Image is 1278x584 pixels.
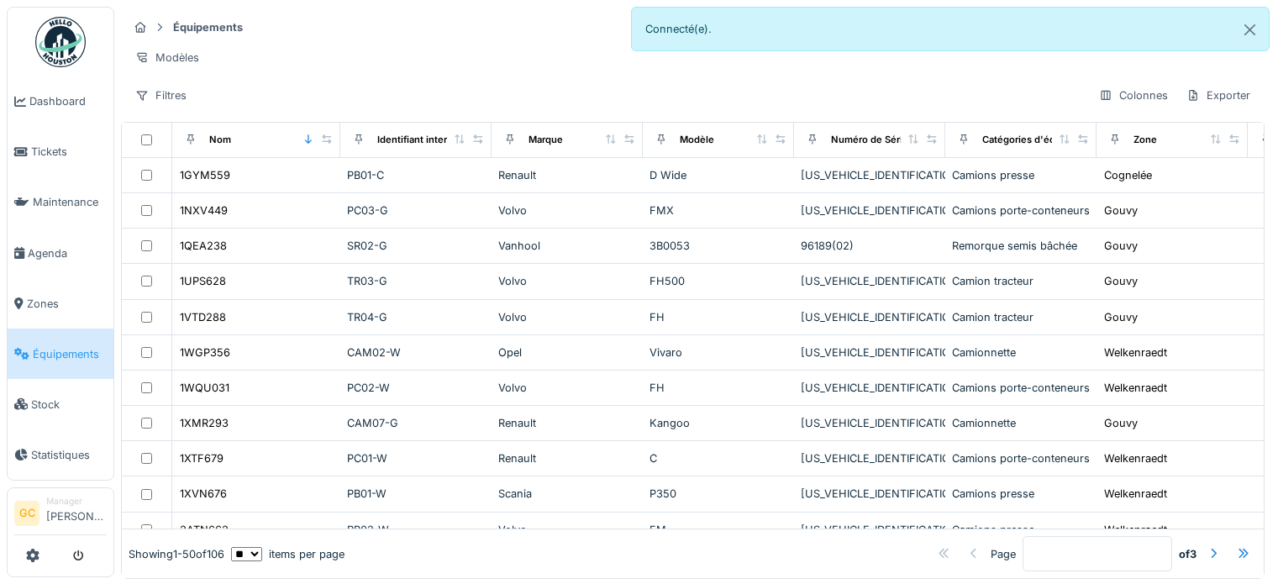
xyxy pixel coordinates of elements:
[129,546,224,562] div: Showing 1 - 50 of 106
[650,415,787,431] div: Kangoo
[166,19,250,35] strong: Équipements
[8,127,113,177] a: Tickets
[952,345,1090,360] div: Camionnette
[650,238,787,254] div: 3B0053
[650,345,787,360] div: Vivaro
[952,273,1090,289] div: Camion tracteur
[347,345,485,360] div: CAM02-W
[347,486,485,502] div: PB01-W
[209,133,231,147] div: Nom
[46,495,107,531] li: [PERSON_NAME]
[180,309,226,325] div: 1VTD288
[1104,167,1152,183] div: Cognelée
[14,501,39,526] li: GC
[347,450,485,466] div: PC01-W
[180,380,229,396] div: 1WQU031
[347,167,485,183] div: PB01-C
[952,167,1090,183] div: Camions presse
[650,522,787,538] div: FM
[1104,238,1138,254] div: Gouvy
[33,346,107,362] span: Équipements
[952,486,1090,502] div: Camions presse
[952,415,1090,431] div: Camionnette
[952,450,1090,466] div: Camions porte-conteneurs
[29,93,107,109] span: Dashboard
[801,238,939,254] div: 96189(02)
[952,203,1090,218] div: Camions porte-conteneurs
[1179,546,1196,562] strong: of 3
[650,167,787,183] div: D Wide
[180,450,224,466] div: 1XTF679
[27,296,107,312] span: Zones
[952,238,1090,254] div: Remorque semis bâchée
[952,522,1090,538] div: Camions presse
[347,522,485,538] div: PB02-W
[8,76,113,127] a: Dashboard
[180,486,227,502] div: 1XVN676
[28,245,107,261] span: Agenda
[1179,83,1258,108] div: Exporter
[1104,415,1138,431] div: Gouvy
[35,17,86,67] img: Badge_color-CXgf-gQk.svg
[1133,133,1157,147] div: Zone
[801,273,939,289] div: [US_VEHICLE_IDENTIFICATION_NUMBER]-01
[347,273,485,289] div: TR03-G
[1231,8,1269,52] button: Close
[347,415,485,431] div: CAM07-G
[8,228,113,278] a: Agenda
[498,345,636,360] div: Opel
[498,415,636,431] div: Renault
[952,380,1090,396] div: Camions porte-conteneurs
[8,177,113,228] a: Maintenance
[991,546,1016,562] div: Page
[1104,273,1138,289] div: Gouvy
[498,238,636,254] div: Vanhool
[1104,345,1167,360] div: Welkenraedt
[680,133,714,147] div: Modèle
[377,133,459,147] div: Identifiant interne
[31,144,107,160] span: Tickets
[180,345,230,360] div: 1WGP356
[650,486,787,502] div: P350
[650,380,787,396] div: FH
[801,522,939,538] div: [US_VEHICLE_IDENTIFICATION_NUMBER]-01
[650,203,787,218] div: FMX
[1104,380,1167,396] div: Welkenraedt
[231,546,344,562] div: items per page
[1104,522,1167,538] div: Welkenraedt
[831,133,908,147] div: Numéro de Série
[180,203,228,218] div: 1NXV449
[1104,203,1138,218] div: Gouvy
[952,309,1090,325] div: Camion tracteur
[801,345,939,360] div: [US_VEHICLE_IDENTIFICATION_NUMBER]-01
[8,278,113,329] a: Zones
[180,273,226,289] div: 1UPS628
[529,133,563,147] div: Marque
[801,309,939,325] div: [US_VEHICLE_IDENTIFICATION_NUMBER]-01
[650,309,787,325] div: FH
[498,380,636,396] div: Volvo
[498,522,636,538] div: Volvo
[347,238,485,254] div: SR02-G
[347,309,485,325] div: TR04-G
[801,380,939,396] div: [US_VEHICLE_IDENTIFICATION_NUMBER]-01
[801,415,939,431] div: [US_VEHICLE_IDENTIFICATION_NUMBER]
[498,450,636,466] div: Renault
[180,415,229,431] div: 1XMR293
[8,429,113,480] a: Statistiques
[631,7,1270,51] div: Connecté(e).
[128,83,194,108] div: Filtres
[1104,450,1167,466] div: Welkenraedt
[31,397,107,413] span: Stock
[8,329,113,379] a: Équipements
[33,194,107,210] span: Maintenance
[180,167,230,183] div: 1GYM559
[498,486,636,502] div: Scania
[801,450,939,466] div: [US_VEHICLE_IDENTIFICATION_NUMBER]-01
[1104,486,1167,502] div: Welkenraedt
[982,133,1099,147] div: Catégories d'équipement
[498,203,636,218] div: Volvo
[128,45,207,70] div: Modèles
[347,380,485,396] div: PC02-W
[8,379,113,429] a: Stock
